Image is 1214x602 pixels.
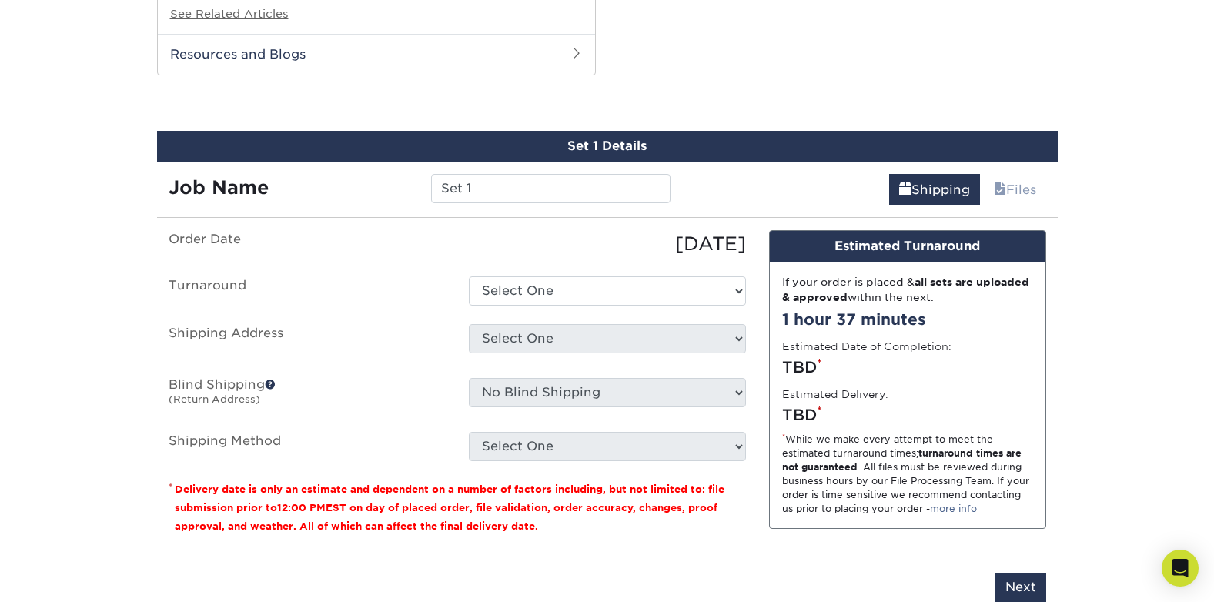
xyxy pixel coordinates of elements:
[889,174,980,205] a: Shipping
[169,393,260,405] small: (Return Address)
[782,433,1033,516] div: While we make every attempt to meet the estimated turnaround times; . All files must be reviewed ...
[782,386,888,402] label: Estimated Delivery:
[175,483,724,532] small: Delivery date is only an estimate and dependent on a number of factors including, but not limited...
[157,131,1058,162] div: Set 1 Details
[457,230,757,258] div: [DATE]
[431,174,671,203] input: Enter a job name
[770,231,1045,262] div: Estimated Turnaround
[930,503,977,514] a: more info
[995,573,1046,602] input: Next
[1162,550,1199,587] div: Open Intercom Messenger
[782,403,1033,426] div: TBD
[782,339,951,354] label: Estimated Date of Completion:
[994,182,1006,197] span: files
[158,34,595,74] h2: Resources and Blogs
[157,276,457,306] label: Turnaround
[157,324,457,360] label: Shipping Address
[157,378,457,413] label: Blind Shipping
[157,432,457,461] label: Shipping Method
[782,308,1033,331] div: 1 hour 37 minutes
[984,174,1046,205] a: Files
[170,7,289,20] a: See Related Articles
[169,176,269,199] strong: Job Name
[899,182,911,197] span: shipping
[157,230,457,258] label: Order Date
[277,502,326,513] span: 12:00 PM
[782,274,1033,306] div: If your order is placed & within the next:
[782,356,1033,379] div: TBD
